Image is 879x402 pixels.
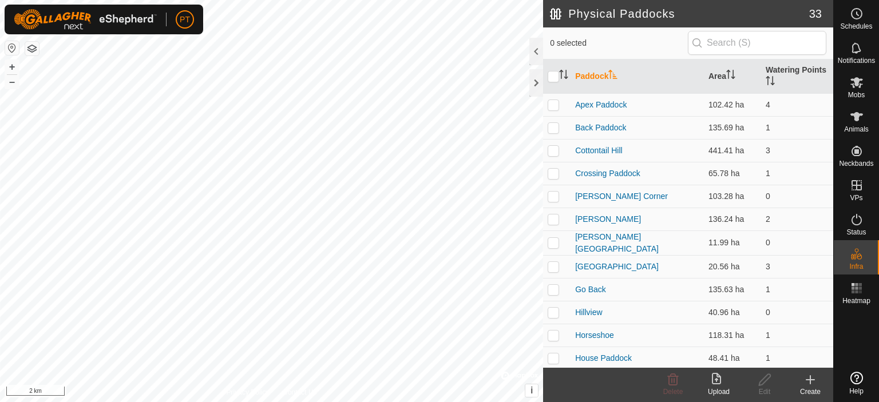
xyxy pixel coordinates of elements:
th: Paddock [571,59,704,94]
span: Heatmap [842,297,870,304]
td: 102.42 ha [704,93,761,116]
td: 1 [761,162,833,185]
button: – [5,75,19,89]
span: VPs [850,194,862,201]
a: [PERSON_NAME] Corner [575,192,668,201]
a: [GEOGRAPHIC_DATA] [575,262,659,271]
td: 20.56 ha [704,255,761,278]
span: Help [849,388,864,395]
td: 135.69 ha [704,116,761,139]
p-sorticon: Activate to sort [559,71,568,81]
a: [PERSON_NAME][GEOGRAPHIC_DATA] [575,232,659,253]
a: Horseshoe [575,331,614,340]
span: i [530,385,533,395]
td: 1 [761,324,833,347]
td: 441.41 ha [704,139,761,162]
a: House Paddock [575,353,632,363]
td: 0 [761,230,833,255]
div: Upload [696,387,742,397]
button: Reset Map [5,41,19,55]
span: PT [180,14,190,26]
td: 3 [761,255,833,278]
td: 1 [761,278,833,301]
span: Status [846,229,866,236]
a: [PERSON_NAME] [575,214,641,224]
button: + [5,60,19,74]
a: Crossing Paddock [575,169,640,178]
img: Gallagher Logo [14,9,157,30]
th: Watering Points [761,59,833,94]
span: Schedules [840,23,872,30]
div: Edit [742,387,787,397]
a: Apex Paddock [575,100,627,109]
p-sorticon: Activate to sort [766,78,775,87]
a: Go Back [575,285,606,294]
td: 118.31 ha [704,324,761,347]
button: Map Layers [25,42,39,55]
td: 11.99 ha [704,230,761,255]
td: 2 [761,208,833,230]
td: 1 [761,116,833,139]
a: Back Paddock [575,123,627,132]
h2: Physical Paddocks [550,7,809,21]
td: 136.24 ha [704,208,761,230]
a: Hillview [575,308,602,317]
span: Infra [849,263,863,270]
a: Help [834,367,879,399]
td: 0 [761,301,833,324]
span: 0 selected [550,37,688,49]
td: 0 [761,185,833,208]
td: 1 [761,347,833,369]
th: Area [704,59,761,94]
td: 4 [761,93,833,116]
span: Mobs [848,91,865,98]
button: i [525,384,538,397]
span: Delete [663,388,683,396]
td: 103.28 ha [704,185,761,208]
td: 40.96 ha [704,301,761,324]
span: 33 [809,5,822,22]
span: Animals [844,126,869,133]
td: 3 [761,139,833,162]
td: 65.78 ha [704,162,761,185]
div: Create [787,387,833,397]
td: 135.63 ha [704,278,761,301]
a: Contact Us [283,387,316,397]
td: 48.41 ha [704,347,761,369]
p-sorticon: Activate to sort [608,71,617,81]
span: Neckbands [839,160,873,167]
a: Cottontail Hill [575,146,622,155]
a: Privacy Policy [227,387,270,397]
input: Search (S) [688,31,826,55]
span: Notifications [838,57,875,64]
p-sorticon: Activate to sort [726,71,735,81]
